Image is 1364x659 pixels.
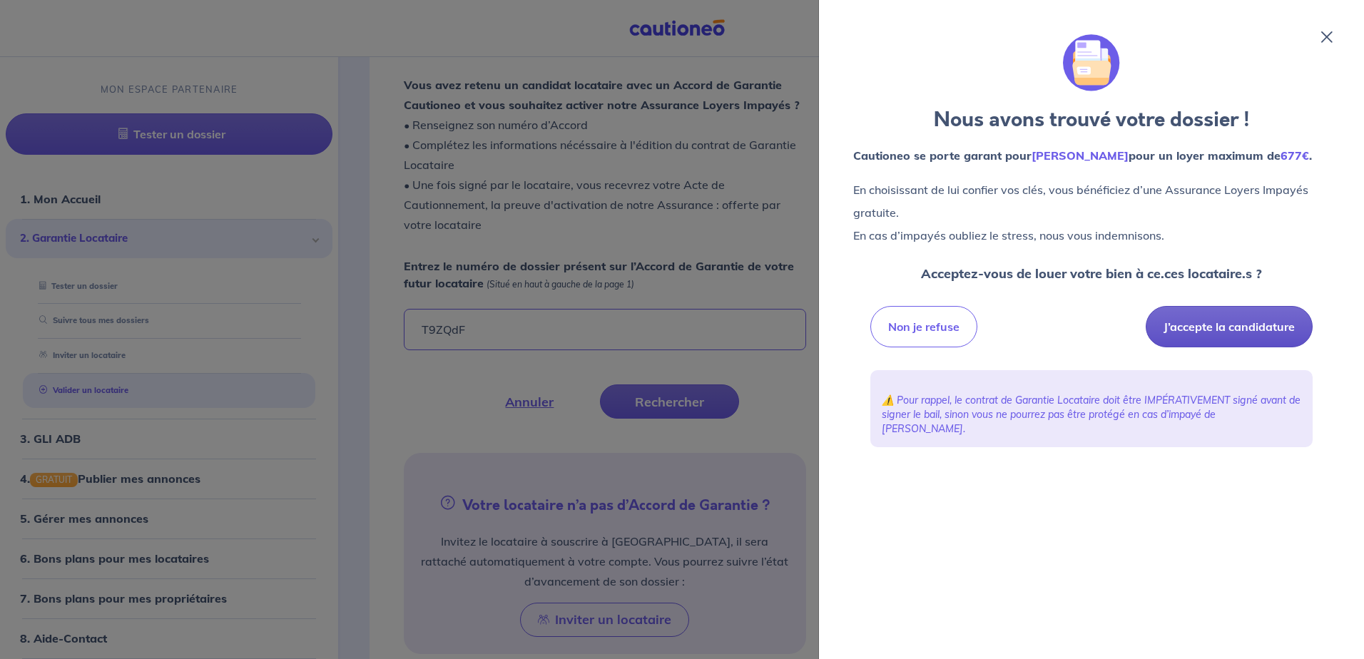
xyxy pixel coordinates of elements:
[853,178,1330,247] p: En choisissant de lui confier vos clés, vous bénéficiez d’une Assurance Loyers Impayés gratuite. ...
[1281,148,1309,163] em: 677€
[882,393,1301,436] p: ⚠️ Pour rappel, le contrat de Garantie Locataire doit être IMPÉRATIVEMENT signé avant de signer l...
[934,106,1250,134] strong: Nous avons trouvé votre dossier !
[870,306,977,347] button: Non je refuse
[1146,306,1313,347] button: J’accepte la candidature
[921,265,1262,282] strong: Acceptez-vous de louer votre bien à ce.ces locataire.s ?
[1063,34,1120,91] img: illu_folder.svg
[853,148,1312,163] strong: Cautioneo se porte garant pour pour un loyer maximum de .
[1032,148,1129,163] em: [PERSON_NAME]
